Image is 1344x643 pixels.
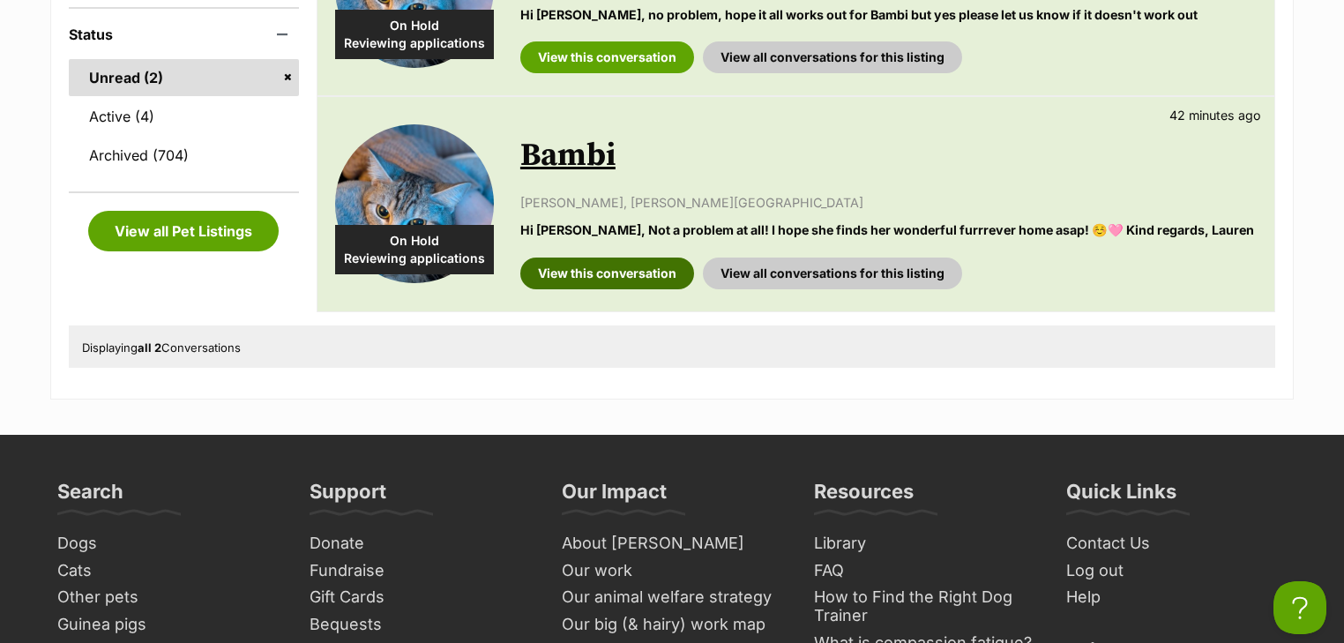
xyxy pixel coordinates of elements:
a: Help [1059,584,1294,611]
strong: all 2 [138,340,161,355]
p: [PERSON_NAME], [PERSON_NAME][GEOGRAPHIC_DATA] [520,193,1257,212]
a: How to Find the Right Dog Trainer [807,584,1042,629]
a: View all conversations for this listing [703,258,962,289]
h3: Our Impact [562,479,667,514]
a: Contact Us [1059,530,1294,557]
div: On Hold [335,10,494,59]
img: Bambi [335,124,494,283]
span: Displaying Conversations [82,340,241,355]
a: Gift Cards [302,584,537,611]
iframe: Help Scout Beacon - Open [1273,581,1326,634]
a: Other pets [50,584,285,611]
a: Our animal welfare strategy [555,584,789,611]
h3: Support [310,479,386,514]
a: Unread (2) [69,59,299,96]
a: Cats [50,557,285,585]
a: View all Pet Listings [88,211,279,251]
p: Hi [PERSON_NAME], no problem, hope it all works out for Bambi but yes please let us know if it do... [520,5,1257,24]
a: View all conversations for this listing [703,41,962,73]
a: About [PERSON_NAME] [555,530,789,557]
a: Donate [302,530,537,557]
span: Reviewing applications [335,250,494,267]
a: Guinea pigs [50,611,285,639]
h3: Resources [814,479,914,514]
a: Bambi [520,136,616,176]
a: Our work [555,557,789,585]
header: Status [69,26,299,42]
h3: Quick Links [1066,479,1176,514]
a: View this conversation [520,41,694,73]
span: Reviewing applications [335,34,494,52]
a: Log out [1059,557,1294,585]
a: FAQ [807,557,1042,585]
a: Our big (& hairy) work map [555,611,789,639]
a: Active (4) [69,98,299,135]
a: View this conversation [520,258,694,289]
a: Bequests [302,611,537,639]
a: Fundraise [302,557,537,585]
a: Dogs [50,530,285,557]
p: Hi [PERSON_NAME], Not a problem at all! I hope she finds her wonderful furrrever home asap! ☺️🩷 K... [520,221,1257,239]
a: Archived (704) [69,137,299,174]
h3: Search [57,479,123,514]
p: 42 minutes ago [1169,106,1261,124]
a: Library [807,530,1042,557]
div: On Hold [335,225,494,274]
